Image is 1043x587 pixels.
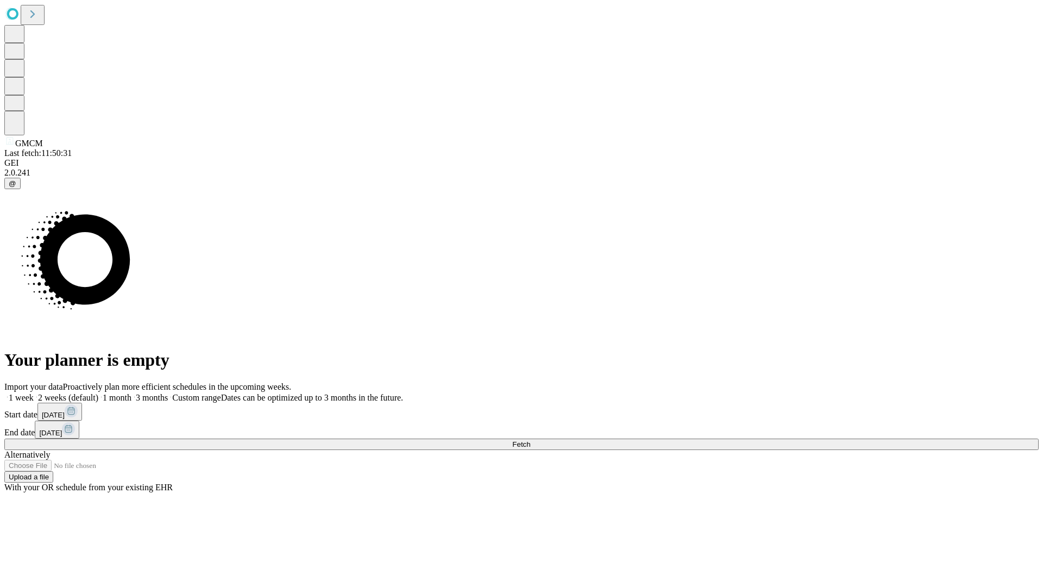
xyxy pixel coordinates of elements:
[4,421,1039,439] div: End date
[37,403,82,421] button: [DATE]
[4,439,1039,450] button: Fetch
[63,382,291,391] span: Proactively plan more efficient schedules in the upcoming weeks.
[4,350,1039,370] h1: Your planner is empty
[9,179,16,188] span: @
[15,139,43,148] span: GMCM
[4,148,72,158] span: Last fetch: 11:50:31
[4,471,53,483] button: Upload a file
[512,440,530,448] span: Fetch
[4,450,50,459] span: Alternatively
[9,393,34,402] span: 1 week
[4,483,173,492] span: With your OR schedule from your existing EHR
[103,393,131,402] span: 1 month
[4,178,21,189] button: @
[4,382,63,391] span: Import your data
[38,393,98,402] span: 2 weeks (default)
[136,393,168,402] span: 3 months
[4,168,1039,178] div: 2.0.241
[42,411,65,419] span: [DATE]
[172,393,221,402] span: Custom range
[35,421,79,439] button: [DATE]
[39,429,62,437] span: [DATE]
[221,393,403,402] span: Dates can be optimized up to 3 months in the future.
[4,403,1039,421] div: Start date
[4,158,1039,168] div: GEI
